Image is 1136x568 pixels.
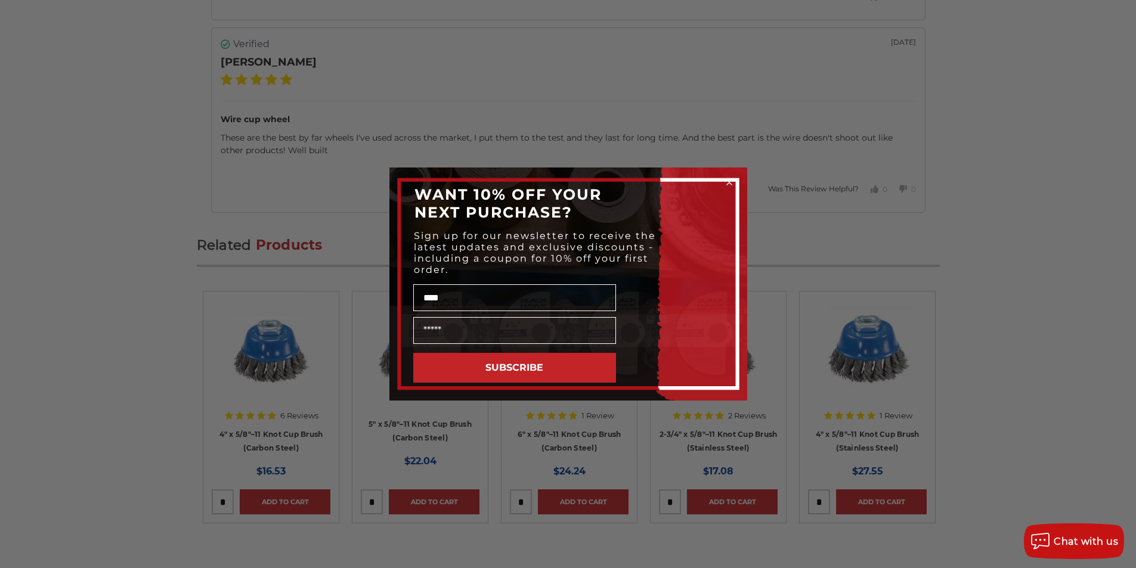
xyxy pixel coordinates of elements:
[1024,523,1124,559] button: Chat with us
[413,317,616,344] input: Email
[414,230,656,275] span: Sign up for our newsletter to receive the latest updates and exclusive discounts - including a co...
[414,185,602,221] span: WANT 10% OFF YOUR NEXT PURCHASE?
[723,176,735,188] button: Close dialog
[413,353,616,383] button: SUBSCRIBE
[1054,536,1118,547] span: Chat with us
